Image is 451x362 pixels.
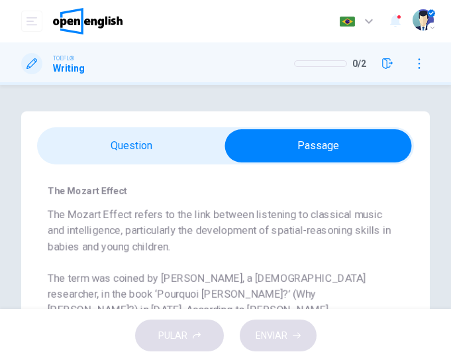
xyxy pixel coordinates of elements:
h1: Writing [53,63,85,74]
h6: The Mozart Effect refers to the link between listening to classical music and intelligence, parti... [48,207,398,255]
img: OpenEnglish logo [53,8,123,34]
img: Profile picture [413,9,434,30]
span: The Mozart Effect [48,186,127,196]
span: TOEFL® [53,54,74,63]
button: open mobile menu [21,11,42,32]
img: pt [339,17,356,27]
span: 0 / 2 [352,58,366,69]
